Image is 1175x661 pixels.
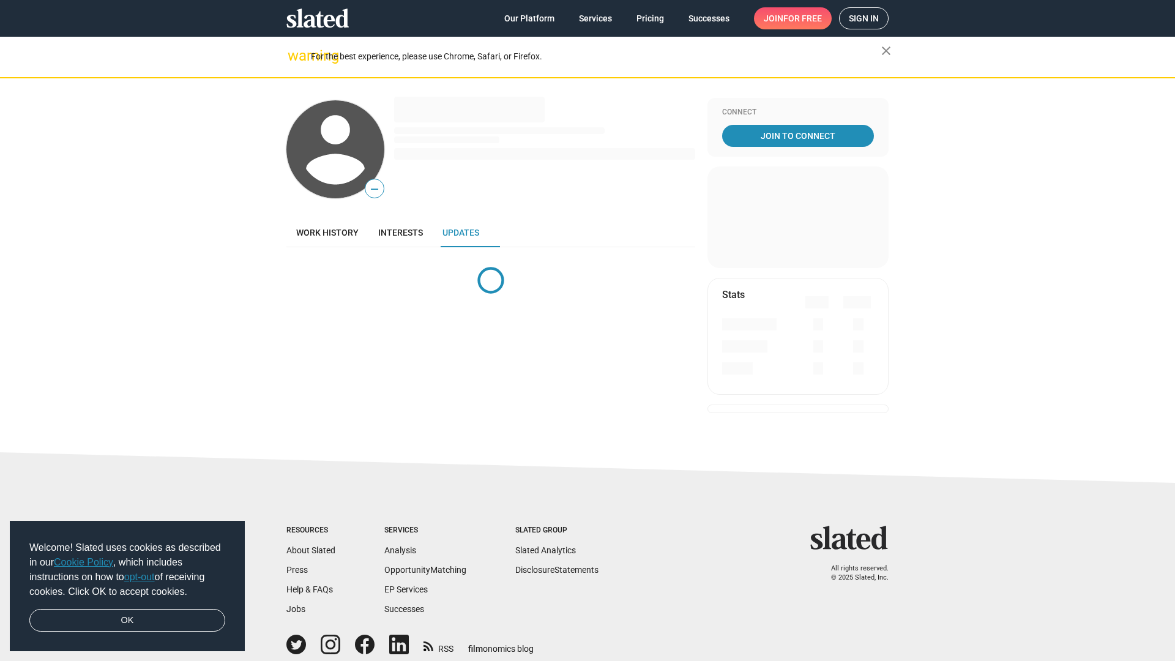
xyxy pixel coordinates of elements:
mat-icon: close [879,43,893,58]
span: Join [764,7,822,29]
a: Interests [368,218,433,247]
a: dismiss cookie message [29,609,225,632]
a: Updates [433,218,489,247]
div: For the best experience, please use Chrome, Safari, or Firefox. [311,48,881,65]
a: Joinfor free [754,7,832,29]
div: cookieconsent [10,521,245,652]
span: — [365,181,384,197]
div: Resources [286,526,335,536]
p: All rights reserved. © 2025 Slated, Inc. [818,564,889,582]
span: Our Platform [504,7,554,29]
a: EP Services [384,584,428,594]
a: Work history [286,218,368,247]
a: About Slated [286,545,335,555]
span: for free [783,7,822,29]
span: Interests [378,228,423,237]
a: Jobs [286,604,305,614]
span: Join To Connect [725,125,871,147]
a: filmonomics blog [468,633,534,655]
a: Help & FAQs [286,584,333,594]
a: Cookie Policy [54,557,113,567]
mat-icon: warning [288,48,302,63]
a: Pricing [627,7,674,29]
mat-card-title: Stats [722,288,745,301]
a: Analysis [384,545,416,555]
span: film [468,644,483,654]
a: Successes [384,604,424,614]
span: Successes [688,7,729,29]
a: Join To Connect [722,125,874,147]
span: Work history [296,228,359,237]
span: Services [579,7,612,29]
a: opt-out [124,572,155,582]
a: RSS [423,636,453,655]
div: Connect [722,108,874,118]
span: Updates [442,228,479,237]
span: Sign in [849,8,879,29]
div: Services [384,526,466,536]
a: OpportunityMatching [384,565,466,575]
a: DisclosureStatements [515,565,599,575]
span: Pricing [636,7,664,29]
span: Welcome! Slated uses cookies as described in our , which includes instructions on how to of recei... [29,540,225,599]
a: Slated Analytics [515,545,576,555]
a: Our Platform [494,7,564,29]
div: Slated Group [515,526,599,536]
a: Services [569,7,622,29]
a: Press [286,565,308,575]
a: Successes [679,7,739,29]
a: Sign in [839,7,889,29]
